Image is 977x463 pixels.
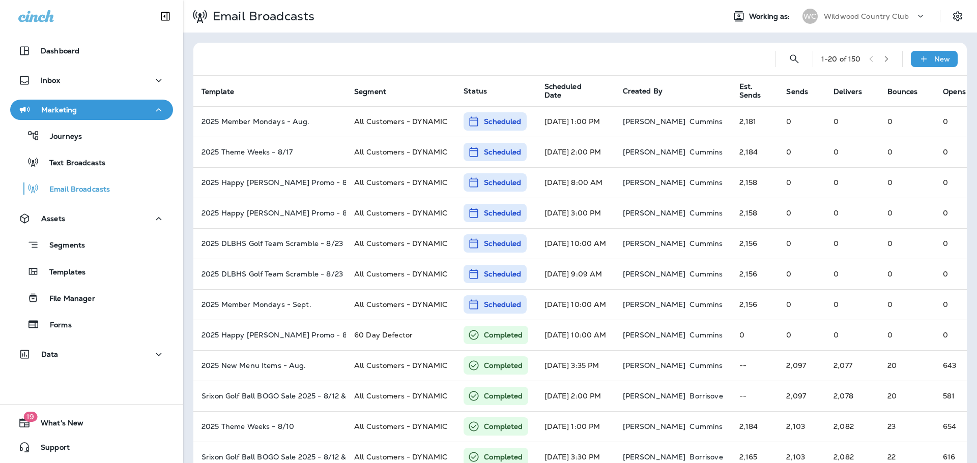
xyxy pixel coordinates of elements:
span: Delivers [834,87,875,96]
p: Completed [484,452,523,462]
p: 2025 Theme Weeks - 8/17 [202,148,338,156]
td: 0 [778,167,825,198]
p: 2025 Member Mondays - Sept. [202,300,338,308]
td: 0 [879,289,935,320]
span: Open rate:31% (Opens/Sends) [943,361,956,370]
td: 0 [825,167,879,198]
td: 0 [879,106,935,137]
span: Open rate:29% (Opens/Sends) [943,452,955,461]
div: 1 - 20 of 150 [821,55,861,63]
p: [PERSON_NAME] [623,453,686,461]
span: Support [31,443,70,455]
p: Cummins [689,148,723,156]
span: 0 [943,330,948,339]
span: All Customers - DYNAMIC [354,300,447,309]
button: Forms [10,314,173,335]
td: 2,156 [731,259,779,289]
p: Scheduled [484,269,521,279]
p: Dashboard [41,47,79,55]
td: 23 [879,411,935,442]
button: Email Broadcasts [10,178,173,199]
td: 2,184 [731,411,779,442]
p: Data [41,350,59,358]
td: 2,103 [778,411,825,442]
p: Borrisove [689,392,723,400]
td: 2,158 [731,198,779,228]
p: Scheduled [484,147,521,157]
span: Template [202,87,234,96]
p: Completed [484,391,523,401]
span: Scheduled Date [544,82,611,100]
td: 2,184 [731,137,779,167]
span: Bounces [887,87,931,96]
span: Working as: [749,12,792,21]
p: Cummins [689,331,723,339]
p: [PERSON_NAME] [623,117,686,126]
td: 0 [778,320,825,350]
button: Marketing [10,100,173,120]
button: Search Email Broadcasts [784,49,804,69]
span: 0 [943,178,948,187]
td: [DATE] 2:00 PM [536,381,615,411]
p: Templates [39,268,85,277]
span: Scheduled Date [544,82,597,100]
span: Sends [786,87,821,96]
button: File Manager [10,287,173,308]
button: Segments [10,234,173,256]
td: 0 [879,228,935,259]
button: Assets [10,208,173,229]
td: 0 [879,167,935,198]
td: 0 [731,320,779,350]
p: 2025 Happy Gilmore Promo - 8/19 - 8/29 [202,331,338,339]
p: Text Broadcasts [39,159,105,168]
p: [PERSON_NAME] [623,270,686,278]
p: Scheduled [484,116,521,127]
p: 2025 New Menu Items - Aug. [202,361,338,369]
td: 0 [778,289,825,320]
td: [DATE] 9:09 AM [536,259,615,289]
p: Marketing [41,106,77,114]
span: Bounces [887,87,917,96]
td: 0 [825,228,879,259]
p: 2025 Happy Gilmore Promo - 8/19 - 8/29 [202,209,338,217]
td: 2,077 [825,350,879,381]
span: All Customers - DYNAMIC [354,239,447,248]
p: Completed [484,330,523,340]
p: Cummins [689,270,723,278]
td: [DATE] 10:00 AM [536,228,615,259]
td: 0 [778,198,825,228]
td: -- [731,381,779,411]
span: Est. Sends [739,82,761,100]
td: 0 [825,198,879,228]
span: Segment [354,87,399,96]
span: All Customers - DYNAMIC [354,422,447,431]
p: [PERSON_NAME] [623,209,686,217]
p: [PERSON_NAME] [623,178,686,187]
td: 2,158 [731,167,779,198]
p: 2025 Theme Weeks - 8/10 [202,422,338,430]
td: 2,082 [825,411,879,442]
span: Opens [943,87,966,96]
td: 20 [879,381,935,411]
td: 0 [825,259,879,289]
td: 0 [879,259,935,289]
span: All Customers - DYNAMIC [354,208,447,218]
td: 0 [825,137,879,167]
td: [DATE] 1:00 PM [536,411,615,442]
p: 2025 Happy Gilmore Promo - 8/19 - 8/29 [202,178,338,187]
button: Support [10,437,173,457]
div: WC [802,9,818,24]
span: 0 [943,300,948,309]
span: Segment [354,87,386,96]
button: Settings [949,7,967,25]
td: 0 [825,106,879,137]
p: Wildwood Country Club [824,12,909,20]
td: 20 [879,350,935,381]
span: Open rate:31% (Opens/Sends) [943,422,956,431]
p: Cummins [689,117,723,126]
td: 0 [879,137,935,167]
p: 2025 DLBHS Golf Team Scramble - 8/23 [202,270,338,278]
span: All Customers - DYNAMIC [354,391,447,400]
td: 0 [778,137,825,167]
span: All Customers - DYNAMIC [354,178,447,187]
